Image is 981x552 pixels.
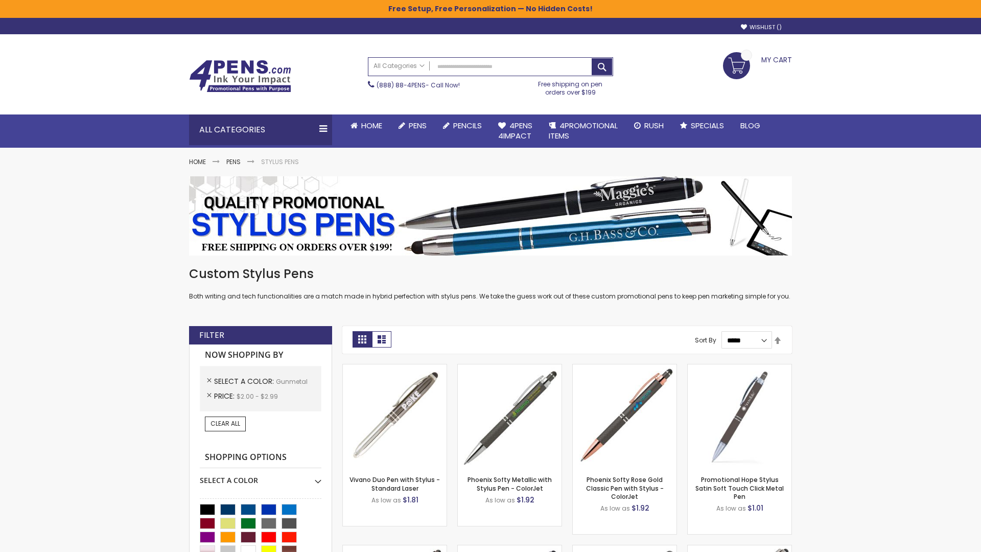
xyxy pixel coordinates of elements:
a: Vivano Duo Pen with Stylus - Standard Laser [349,475,440,492]
a: Pencils [435,114,490,137]
span: All Categories [373,62,425,70]
span: Pens [409,120,427,131]
span: Pencils [453,120,482,131]
span: $1.01 [748,503,763,513]
a: Promotional Hope Stylus Satin Soft Touch Click Metal Pen [695,475,784,500]
span: Price [214,391,237,401]
span: Select A Color [214,376,276,386]
a: Home [342,114,390,137]
a: All Categories [368,58,430,75]
strong: Grid [353,331,372,348]
strong: Shopping Options [200,447,321,469]
span: - Call Now! [377,81,460,89]
img: Phoenix Softy Rose Gold Classic Pen with Stylus - ColorJet-Gunmetal [573,364,676,468]
a: 4PROMOTIONALITEMS [541,114,626,148]
a: Home [189,157,206,166]
span: Gunmetal [276,377,308,386]
span: 4Pens 4impact [498,120,532,141]
img: 4Pens Custom Pens and Promotional Products [189,60,291,93]
span: 4PROMOTIONAL ITEMS [549,120,618,141]
span: As low as [716,504,746,513]
a: Rush [626,114,672,137]
img: Vivano Duo Pen with Stylus - Standard Laser-Gunmetal [343,364,447,468]
span: Specials [691,120,724,131]
a: Phoenix Softy Metallic with Stylus Pen - ColorJet [468,475,552,492]
div: All Categories [189,114,332,145]
img: Promotional Hope Stylus Satin Soft Touch Click Metal Pen-Gunmetal [688,364,791,468]
label: Sort By [695,336,716,344]
strong: Now Shopping by [200,344,321,366]
span: As low as [485,496,515,504]
a: Phoenix Softy Rose Gold Classic Pen with Stylus - ColorJet-Gunmetal [573,364,676,373]
a: Vivano Duo Pen with Stylus - Standard Laser-Gunmetal [343,364,447,373]
a: Phoenix Softy Metallic with Stylus Pen - ColorJet-Gunmetal [458,364,562,373]
a: Phoenix Softy Rose Gold Classic Pen with Stylus - ColorJet [586,475,664,500]
span: Blog [740,120,760,131]
a: Clear All [205,417,246,431]
a: Blog [732,114,768,137]
a: Pens [226,157,241,166]
span: $1.92 [632,503,649,513]
a: Specials [672,114,732,137]
a: (888) 88-4PENS [377,81,426,89]
span: Clear All [211,419,240,428]
div: Select A Color [200,468,321,486]
strong: Filter [199,330,224,341]
a: Promotional Hope Stylus Satin Soft Touch Click Metal Pen-Gunmetal [688,364,791,373]
strong: Stylus Pens [261,157,299,166]
img: Phoenix Softy Metallic with Stylus Pen - ColorJet-Gunmetal [458,364,562,468]
span: $2.00 - $2.99 [237,392,278,401]
span: Home [361,120,382,131]
span: As low as [600,504,630,513]
span: $1.81 [403,495,418,505]
img: Stylus Pens [189,176,792,256]
span: As low as [371,496,401,504]
a: Pens [390,114,435,137]
div: Both writing and tech functionalities are a match made in hybrid perfection with stylus pens. We ... [189,266,792,301]
span: $1.92 [517,495,534,505]
div: Free shipping on pen orders over $199 [528,76,614,97]
span: Rush [644,120,664,131]
a: Wishlist [741,24,782,31]
a: 4Pens4impact [490,114,541,148]
h1: Custom Stylus Pens [189,266,792,282]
